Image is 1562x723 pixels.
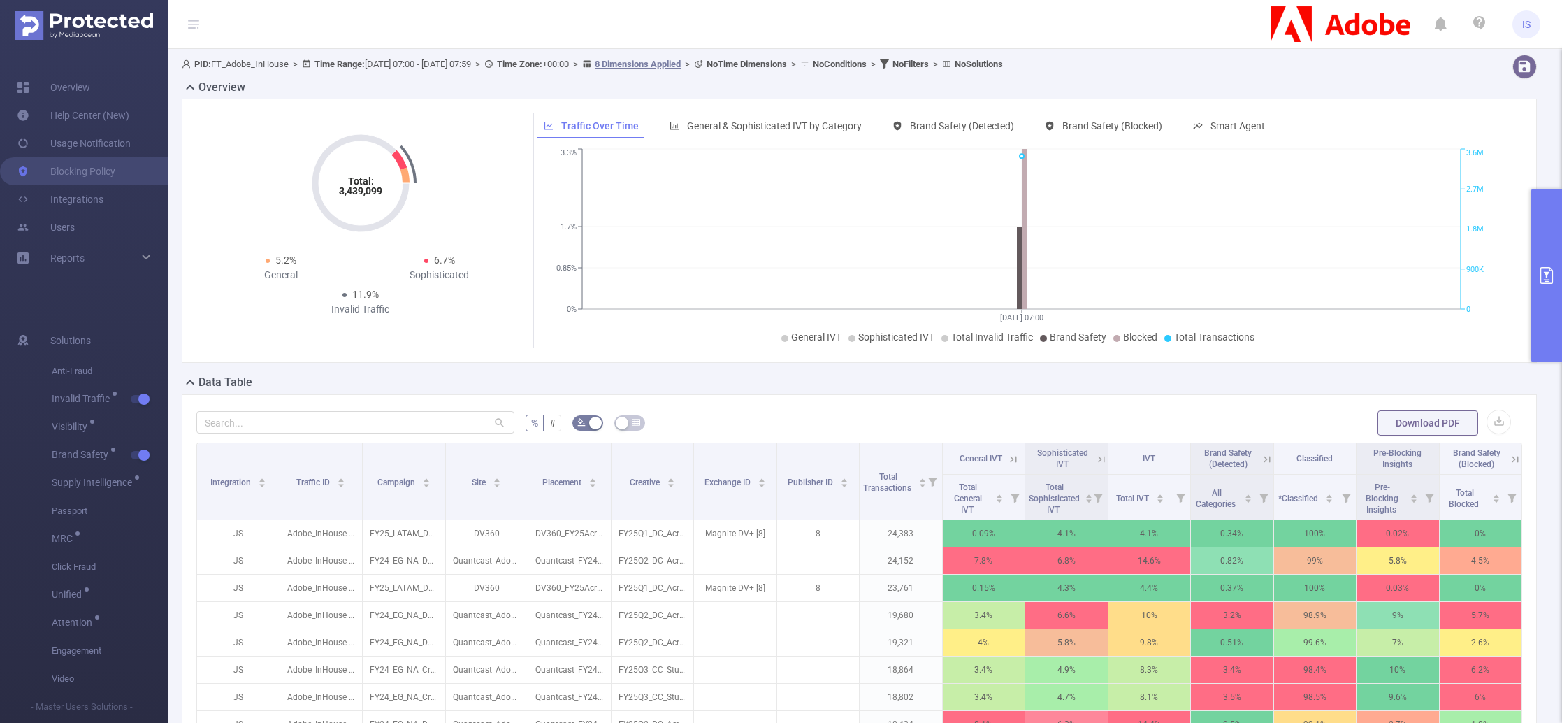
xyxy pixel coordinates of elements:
p: 0.02% [1357,520,1439,547]
u: 8 Dimensions Applied [595,59,681,69]
p: 23,761 [860,575,942,601]
p: 24,152 [860,547,942,574]
p: 8 [777,575,860,601]
span: Blocked [1123,331,1157,343]
p: 4.7% [1025,684,1108,710]
p: FY25Q2_DC_AcrobatDC_AcrobatDC_XY_EN_CareerAdv_AN_728x90_NA_NA.zip [5554468] [612,547,694,574]
p: 5.8% [1025,629,1108,656]
div: Sort [1156,492,1164,501]
p: 0.34% [1191,520,1273,547]
p: 9% [1357,602,1439,629]
span: IVT [1143,454,1155,464]
span: Total Sophisticated IVT [1029,482,1080,515]
span: Pre-Blocking Insights [1373,448,1422,469]
i: icon: caret-down [840,482,848,486]
b: Time Zone: [497,59,542,69]
p: 0.82% [1191,547,1273,574]
p: 6.8% [1025,547,1108,574]
i: Filter menu [923,443,942,520]
span: Brand Safety [52,450,113,459]
p: JS [197,602,280,629]
tspan: Total: [347,176,373,187]
span: Publisher ID [788,478,835,487]
i: icon: caret-up [667,476,674,480]
p: 9.8% [1108,629,1191,656]
span: > [681,59,694,69]
tspan: 900K [1466,265,1484,274]
span: Solutions [50,327,91,355]
p: 0% [1440,520,1522,547]
p: DV360 [446,520,528,547]
span: Campaign [377,478,417,487]
span: > [867,59,880,69]
p: 4.1% [1025,520,1108,547]
i: icon: bg-colors [577,418,586,427]
span: Placement [542,478,584,487]
i: Filter menu [1088,475,1108,520]
a: Users [17,213,75,241]
div: Sort [1325,492,1333,501]
p: 4.9% [1025,657,1108,683]
p: Adobe_InHouse [13539] [280,547,363,574]
span: > [569,59,582,69]
p: Adobe_InHouse [13539] [280,520,363,547]
span: Pre-Blocking Insights [1366,482,1398,515]
tspan: [DATE] 07:00 [1000,313,1043,322]
span: Creative [630,478,662,487]
b: No Conditions [813,59,867,69]
p: Adobe_InHouse [13539] [280,602,363,629]
span: > [787,59,800,69]
i: icon: line-chart [544,121,554,131]
p: 100% [1274,575,1357,601]
a: Blocking Policy [17,157,115,185]
span: 11.9% [352,289,379,300]
p: Quantcast_AdobeDyn [446,657,528,683]
i: icon: caret-up [422,476,430,480]
i: icon: caret-up [258,476,266,480]
p: FY25_LATAM_DocumentCloud_Acrobat_Consideration_Discover [263584] [363,575,445,601]
div: Sort [258,476,266,485]
span: 5.2% [275,255,296,266]
i: icon: caret-down [258,482,266,486]
p: 2.6% [1440,629,1522,656]
p: JS [197,520,280,547]
span: Total Transactions [1174,331,1254,343]
p: Adobe_InHouse [13539] [280,657,363,683]
i: icon: caret-down [1493,497,1500,501]
i: icon: caret-down [667,482,674,486]
i: icon: caret-up [1493,492,1500,496]
a: Usage Notification [17,129,131,157]
span: # [549,417,556,429]
b: PID: [194,59,211,69]
span: Supply Intelligence [52,478,137,487]
span: Total Transactions [863,472,913,493]
tspan: 2.7M [1466,185,1484,194]
p: 4% [943,629,1025,656]
p: 3.4% [943,602,1025,629]
p: Quantcast_FY24EDU_LAL_Cookieless-Dynamic_US_DSK_BAN_300x250 [7906309] [528,684,611,710]
span: Total General IVT [954,482,982,515]
p: FY24_EG_NA_Creative_EDU_Acquisition_Buy [225759] [363,684,445,710]
div: General [202,268,361,282]
i: Filter menu [1171,475,1190,520]
p: 7.8% [943,547,1025,574]
i: Filter menu [1502,475,1521,520]
p: Quantcast_AdobeDyn [446,547,528,574]
p: 0% [1440,575,1522,601]
span: Brand Safety (Detected) [910,120,1014,131]
i: icon: caret-down [758,482,765,486]
p: 6.2% [1440,657,1522,683]
span: Passport [52,497,168,525]
p: FY25Q1_DC_AcrobatDC_AcrobatDC_MX_ES_ACAIAssistant-VariosArchivos_VID_1920x1080_ACAIAssistant_NA.m... [612,575,694,601]
i: icon: caret-down [918,482,926,486]
span: Brand Safety (Detected) [1204,448,1252,469]
i: icon: caret-down [338,482,345,486]
div: Sort [840,476,848,485]
p: 3.4% [943,657,1025,683]
p: DV360_FY25AcrobatDemandCreation_BEH_MicroEntrepreneurs-ACAIAssistant-CafeEspecialDocument_MX_DSK_... [528,575,611,601]
h2: Overview [198,79,245,96]
span: Reports [50,252,85,264]
b: No Filters [892,59,929,69]
p: Quantcast_FY24Acrobat_PSP_DirectPaid-Dynamic-Cookieless_US_DSK_BAN_728x90 [7892533] [528,547,611,574]
p: 98.9% [1274,602,1357,629]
